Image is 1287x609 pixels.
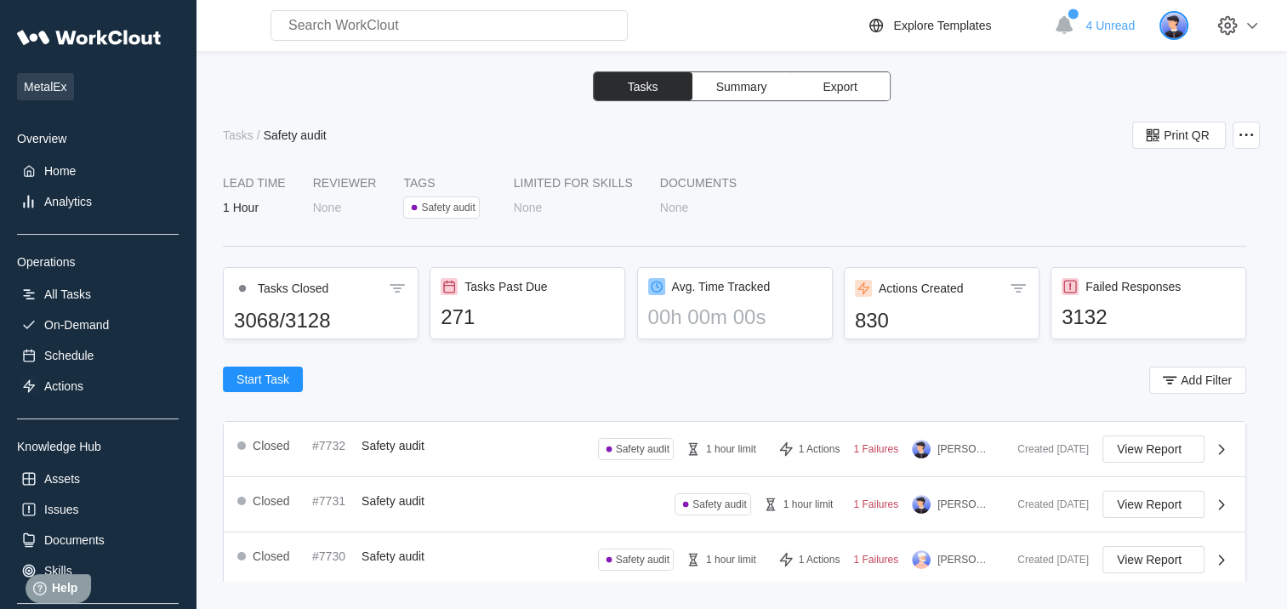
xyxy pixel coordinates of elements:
a: Home [17,159,179,183]
input: Search WorkClout [270,10,628,41]
img: user-5.png [1159,11,1188,40]
div: Avg. Time Tracked [672,280,771,293]
div: Schedule [44,349,94,362]
div: 1 Actions [799,554,840,566]
div: 1 hour limit [706,554,756,566]
button: Start Task [223,367,303,392]
img: user-3.png [912,550,931,569]
div: Safety audit [421,202,475,213]
div: LIMITED FOR SKILLS [514,176,633,190]
div: Reviewer [313,176,377,190]
div: LEAD TIME [223,176,286,190]
div: [PERSON_NAME] [937,498,990,510]
span: Tasks [628,81,658,93]
button: View Report [1102,491,1204,518]
div: 1 Failures [853,554,898,566]
div: 3068/3128 [234,309,407,333]
div: Safety audit [616,554,669,566]
button: Add Filter [1149,367,1246,394]
div: Created [DATE] [1004,498,1089,510]
div: Knowledge Hub [17,440,179,453]
div: Operations [17,255,179,269]
div: None [514,201,542,214]
div: Skills [44,564,72,578]
button: View Report [1102,435,1204,463]
a: Tasks [223,128,257,142]
div: Tasks Past Due [464,280,547,293]
a: Assets [17,467,179,491]
img: user-5.png [912,495,931,514]
a: Skills [17,559,179,583]
a: Closed#7731Safety auditSafety audit1 hour limit1 Failures[PERSON_NAME]Created [DATE]View Report [224,477,1245,532]
span: Safety audit [362,494,424,508]
span: Safety audit [362,549,424,563]
span: 4 Unread [1085,19,1135,32]
button: Tasks [594,72,692,100]
div: Closed [253,494,290,508]
button: Export [791,72,890,100]
div: Created [DATE] [1004,443,1089,455]
a: Documents [17,528,179,552]
div: Safety audit [264,128,327,142]
img: user-5.png [912,440,931,458]
a: Closed#7732Safety auditSafety audit1 hour limit1 Actions1 Failures[PERSON_NAME]Created [DATE]View... [224,422,1245,477]
span: Print QR [1164,129,1210,141]
button: Summary [692,72,791,100]
a: Closed#7730Safety auditSafety audit1 hour limit1 Actions1 Failures[PERSON_NAME]Created [DATE]View... [224,532,1245,588]
div: [PERSON_NAME] [937,554,990,566]
div: Tasks [223,128,253,142]
div: Created [DATE] [1004,554,1089,566]
div: None [660,201,688,214]
a: All Tasks [17,282,179,306]
div: #7730 [312,549,355,563]
div: On-Demand [44,318,109,332]
button: Print QR [1132,122,1226,149]
a: Actions [17,374,179,398]
div: None [313,201,341,214]
div: [PERSON_NAME] [937,443,990,455]
a: Explore Templates [866,15,1045,36]
div: Documents [44,533,105,547]
a: On-Demand [17,313,179,337]
div: Home [44,164,76,178]
span: Add Filter [1181,374,1232,386]
div: Closed [253,549,290,563]
div: 1 Failures [853,443,898,455]
div: Failed Responses [1085,280,1181,293]
div: Overview [17,132,179,145]
div: 271 [441,305,614,329]
div: Issues [44,503,78,516]
div: Actions [44,379,83,393]
span: Safety audit [362,439,424,452]
div: Analytics [44,195,92,208]
div: #7731 [312,494,355,508]
div: Tasks Closed [258,282,328,295]
div: 00h 00m 00s [648,305,822,329]
span: Start Task [236,373,289,385]
a: Analytics [17,190,179,213]
div: Explore Templates [893,19,991,32]
div: Safety audit [616,443,669,455]
div: 1 Hour [223,201,259,214]
span: MetalEx [17,73,74,100]
div: 3132 [1062,305,1235,329]
div: 1 hour limit [706,443,756,455]
div: Assets [44,472,80,486]
div: Documents [660,176,737,190]
span: View Report [1117,443,1182,455]
div: #7732 [312,439,355,452]
span: Summary [716,81,767,93]
div: All Tasks [44,287,91,301]
a: Schedule [17,344,179,367]
span: View Report [1117,554,1182,566]
div: Tags [403,176,486,190]
button: View Report [1102,546,1204,573]
div: 1 hour limit [783,498,834,510]
div: 1 Actions [799,443,840,455]
div: Safety audit [692,498,746,510]
div: / [257,128,260,142]
div: Closed [253,439,290,452]
span: Export [823,81,857,93]
a: Issues [17,498,179,521]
